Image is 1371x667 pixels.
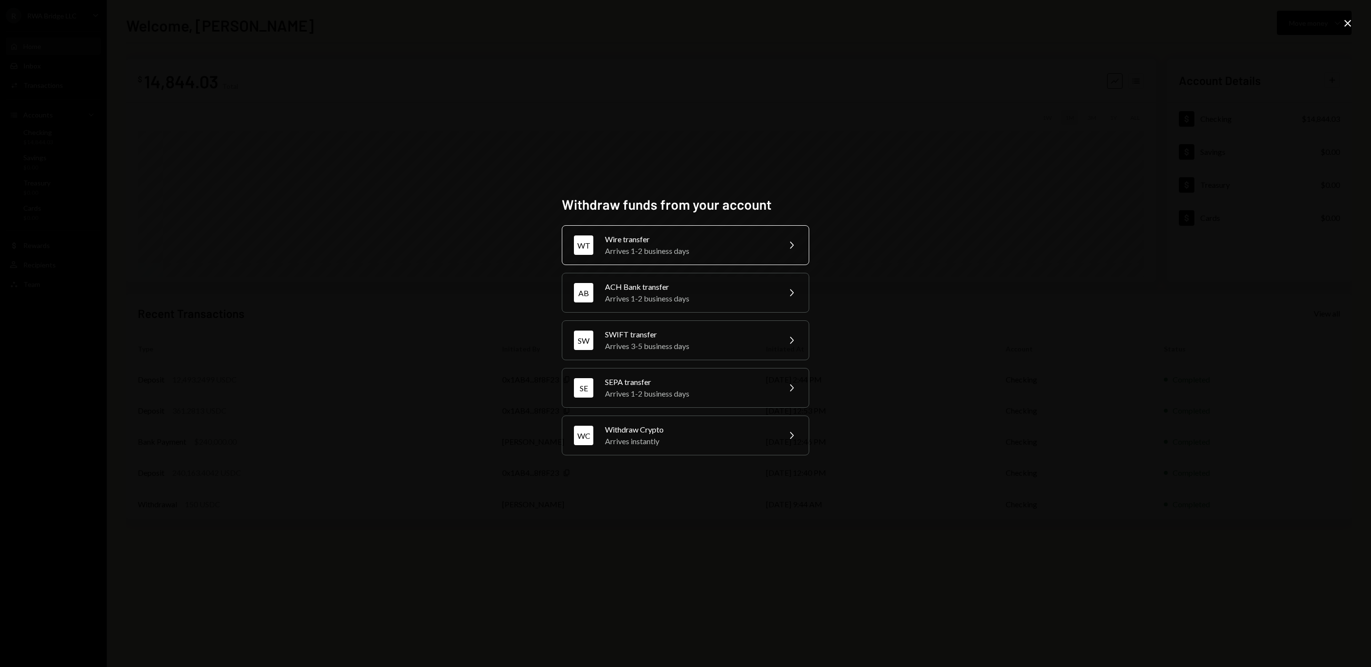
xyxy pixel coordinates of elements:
[574,331,593,350] div: SW
[562,195,809,214] h2: Withdraw funds from your account
[574,283,593,302] div: AB
[562,416,809,455] button: WCWithdraw CryptoArrives instantly
[605,376,774,388] div: SEPA transfer
[605,293,774,304] div: Arrives 1-2 business days
[605,281,774,293] div: ACH Bank transfer
[562,225,809,265] button: WTWire transferArrives 1-2 business days
[605,424,774,435] div: Withdraw Crypto
[605,340,774,352] div: Arrives 3-5 business days
[574,378,593,398] div: SE
[605,329,774,340] div: SWIFT transfer
[562,320,809,360] button: SWSWIFT transferArrives 3-5 business days
[574,235,593,255] div: WT
[605,435,774,447] div: Arrives instantly
[562,368,809,408] button: SESEPA transferArrives 1-2 business days
[605,388,774,400] div: Arrives 1-2 business days
[605,233,774,245] div: Wire transfer
[574,426,593,445] div: WC
[605,245,774,257] div: Arrives 1-2 business days
[562,273,809,313] button: ABACH Bank transferArrives 1-2 business days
